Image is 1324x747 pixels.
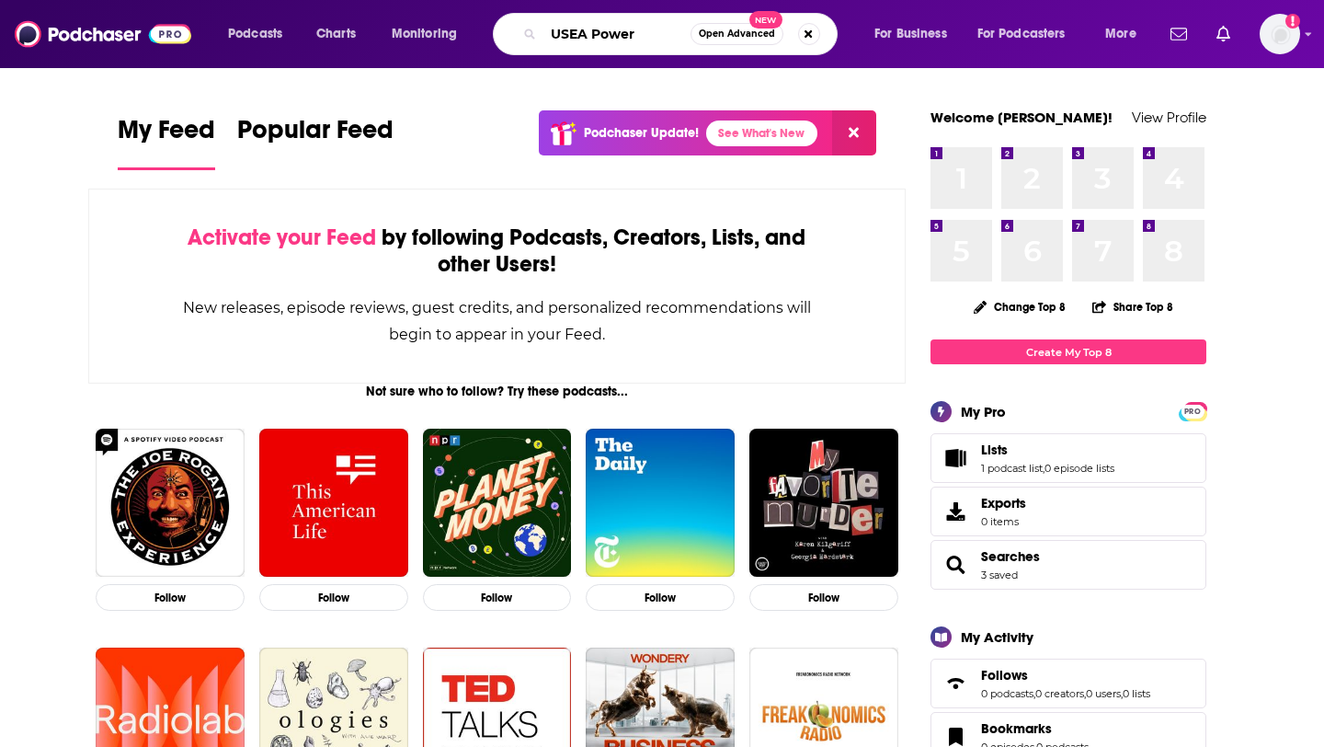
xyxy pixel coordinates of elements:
a: 0 creators [1035,687,1084,700]
button: Follow [586,584,735,611]
button: open menu [862,19,970,49]
a: Searches [981,548,1040,565]
a: Exports [930,487,1206,536]
span: , [1043,462,1044,475]
a: 0 podcasts [981,687,1033,700]
img: My Favorite Murder with Karen Kilgariff and Georgia Hardstark [749,429,898,578]
span: Open Advanced [699,29,775,39]
button: Follow [259,584,408,611]
img: Podchaser - Follow, Share and Rate Podcasts [15,17,191,52]
span: 0 items [981,515,1026,528]
span: Popular Feed [237,114,394,156]
button: Open AdvancedNew [691,23,783,45]
a: Follows [981,667,1150,684]
a: Charts [304,19,367,49]
span: Exports [937,499,974,524]
span: Podcasts [228,21,282,47]
span: Monitoring [392,21,457,47]
button: open menu [965,19,1092,49]
button: open menu [379,19,481,49]
button: Follow [749,584,898,611]
a: 0 users [1086,687,1121,700]
span: , [1121,687,1123,700]
button: open menu [215,19,306,49]
a: PRO [1181,404,1204,418]
button: Follow [423,584,572,611]
div: Not sure who to follow? Try these podcasts... [88,384,906,399]
span: Exports [981,495,1026,511]
div: Search podcasts, credits, & more... [510,13,855,55]
a: 0 episode lists [1044,462,1114,475]
a: 3 saved [981,569,1018,581]
p: Podchaser Update! [584,125,699,141]
a: 1 podcast list [981,462,1043,475]
span: Follows [930,659,1206,708]
a: Bookmarks [981,720,1089,737]
span: My Feed [118,114,215,156]
a: Follows [937,671,974,696]
a: Show notifications dropdown [1209,18,1238,50]
span: , [1084,687,1086,700]
div: My Activity [961,628,1033,646]
a: Create My Top 8 [930,339,1206,364]
button: Share Top 8 [1091,289,1174,325]
span: More [1105,21,1136,47]
a: Welcome [PERSON_NAME]! [930,109,1113,126]
span: Searches [930,540,1206,590]
span: For Business [874,21,947,47]
a: 0 lists [1123,687,1150,700]
img: The Daily [586,429,735,578]
span: , [1033,687,1035,700]
span: Follows [981,667,1028,684]
span: Lists [930,433,1206,483]
img: User Profile [1260,14,1300,54]
a: Popular Feed [237,114,394,170]
span: Logged in as elliesachs09 [1260,14,1300,54]
a: Searches [937,552,974,578]
button: Follow [96,584,245,611]
a: Show notifications dropdown [1163,18,1194,50]
div: My Pro [961,403,1006,420]
img: Planet Money [423,429,572,578]
span: Charts [316,21,356,47]
a: My Feed [118,114,215,170]
a: View Profile [1132,109,1206,126]
span: Lists [981,442,1008,458]
span: New [749,11,782,29]
button: Change Top 8 [963,295,1077,318]
a: Lists [937,445,974,471]
div: New releases, episode reviews, guest credits, and personalized recommendations will begin to appe... [181,294,813,348]
svg: Add a profile image [1285,14,1300,29]
span: Activate your Feed [188,224,376,251]
button: open menu [1092,19,1159,49]
img: This American Life [259,429,408,578]
img: The Joe Rogan Experience [96,429,245,578]
a: Lists [981,442,1114,458]
a: See What's New [706,121,817,146]
button: Show profile menu [1260,14,1300,54]
div: by following Podcasts, Creators, Lists, and other Users! [181,224,813,278]
input: Search podcasts, credits, & more... [543,19,691,49]
span: PRO [1181,405,1204,419]
span: For Podcasters [977,21,1066,47]
span: Bookmarks [981,720,1052,737]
